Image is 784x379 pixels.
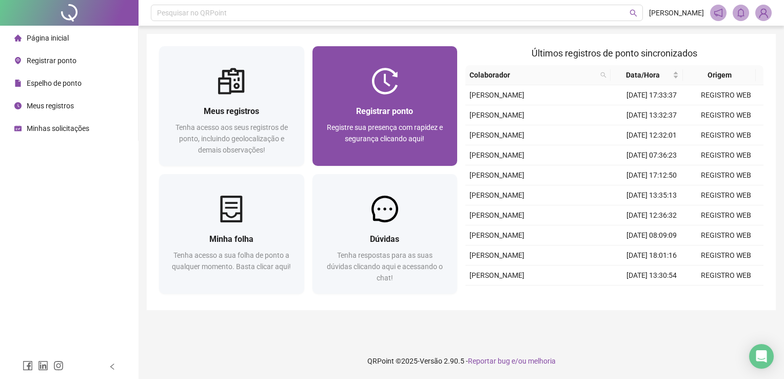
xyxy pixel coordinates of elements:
td: [DATE] 18:01:16 [615,245,689,266]
span: Página inicial [27,34,69,42]
span: Registrar ponto [27,56,76,65]
span: [PERSON_NAME] [649,7,704,18]
span: Colaborador [469,69,596,81]
span: [PERSON_NAME] [469,91,524,99]
td: [DATE] 17:12:50 [615,165,689,185]
span: Tenha acesso aos seus registros de ponto, incluindo geolocalização e demais observações! [175,123,288,154]
span: Data/Hora [615,69,671,81]
a: Minha folhaTenha acesso a sua folha de ponto a qualquer momento. Basta clicar aqui! [159,174,304,294]
span: notification [714,8,723,17]
span: Registre sua presença com rapidez e segurança clicando aqui! [327,123,443,143]
td: REGISTRO WEB [689,85,763,105]
span: search [600,72,606,78]
span: [PERSON_NAME] [469,251,524,259]
span: [PERSON_NAME] [469,231,524,239]
span: [PERSON_NAME] [469,111,524,119]
th: Origem [683,65,755,85]
span: [PERSON_NAME] [469,211,524,219]
span: bell [736,8,746,17]
td: REGISTRO WEB [689,205,763,225]
span: Versão [420,357,442,365]
td: REGISTRO WEB [689,245,763,266]
span: Minha folha [209,234,253,244]
td: REGISTRO WEB [689,165,763,185]
span: schedule [14,125,22,132]
th: Data/Hora [611,65,683,85]
td: [DATE] 07:36:23 [615,145,689,165]
span: [PERSON_NAME] [469,151,524,159]
a: Meus registrosTenha acesso aos seus registros de ponto, incluindo geolocalização e demais observa... [159,46,304,166]
span: clock-circle [14,102,22,109]
span: [PERSON_NAME] [469,171,524,179]
span: Meus registros [27,102,74,110]
td: REGISTRO WEB [689,266,763,286]
td: REGISTRO WEB [689,125,763,145]
span: Espelho de ponto [27,79,82,87]
td: REGISTRO WEB [689,145,763,165]
img: 91070 [756,5,771,21]
span: Tenha respostas para as suas dúvidas clicando aqui e acessando o chat! [327,251,443,282]
td: [DATE] 13:32:37 [615,105,689,125]
div: Open Intercom Messenger [749,344,774,369]
span: Dúvidas [370,234,399,244]
span: Registrar ponto [356,106,413,116]
span: Meus registros [204,106,259,116]
td: REGISTRO WEB [689,286,763,306]
td: [DATE] 12:36:32 [615,205,689,225]
span: [PERSON_NAME] [469,191,524,199]
td: [DATE] 12:32:01 [615,125,689,145]
a: DúvidasTenha respostas para as suas dúvidas clicando aqui e acessando o chat! [312,174,458,294]
td: REGISTRO WEB [689,225,763,245]
span: Reportar bug e/ou melhoria [468,357,556,365]
td: REGISTRO WEB [689,185,763,205]
span: search [598,67,609,83]
span: instagram [53,361,64,371]
td: [DATE] 17:33:37 [615,85,689,105]
span: file [14,80,22,87]
span: environment [14,57,22,64]
td: [DATE] 08:09:09 [615,225,689,245]
span: search [630,9,637,17]
span: Minhas solicitações [27,124,89,132]
td: [DATE] 13:35:13 [615,185,689,205]
span: facebook [23,361,33,371]
span: linkedin [38,361,48,371]
span: [PERSON_NAME] [469,131,524,139]
td: [DATE] 12:29:01 [615,286,689,306]
td: [DATE] 13:30:54 [615,266,689,286]
span: Últimos registros de ponto sincronizados [532,48,697,59]
span: [PERSON_NAME] [469,271,524,279]
a: Registrar pontoRegistre sua presença com rapidez e segurança clicando aqui! [312,46,458,166]
span: left [109,363,116,370]
td: REGISTRO WEB [689,105,763,125]
span: Tenha acesso a sua folha de ponto a qualquer momento. Basta clicar aqui! [172,251,291,271]
footer: QRPoint © 2025 - 2.90.5 - [139,343,784,379]
span: home [14,34,22,42]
